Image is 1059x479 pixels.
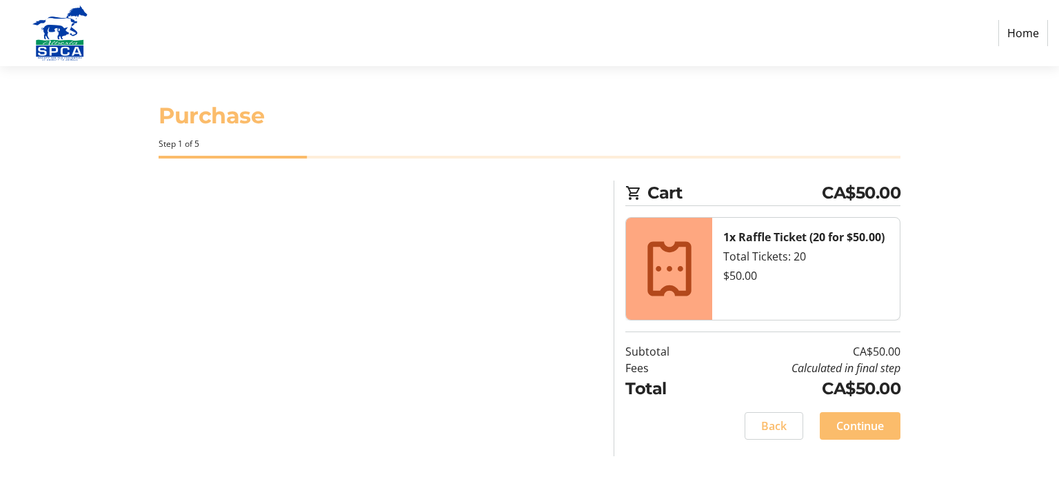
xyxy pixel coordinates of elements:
[11,6,109,61] img: Alberta SPCA's Logo
[820,412,900,440] button: Continue
[745,412,803,440] button: Back
[822,181,900,205] span: CA$50.00
[836,418,884,434] span: Continue
[625,360,705,376] td: Fees
[159,99,900,132] h1: Purchase
[625,343,705,360] td: Subtotal
[705,360,900,376] td: Calculated in final step
[723,267,889,284] div: $50.00
[625,376,705,401] td: Total
[761,418,787,434] span: Back
[705,343,900,360] td: CA$50.00
[723,230,885,245] strong: 1x Raffle Ticket (20 for $50.00)
[723,248,889,265] div: Total Tickets: 20
[705,376,900,401] td: CA$50.00
[159,138,900,150] div: Step 1 of 5
[998,20,1048,46] a: Home
[647,181,822,205] span: Cart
